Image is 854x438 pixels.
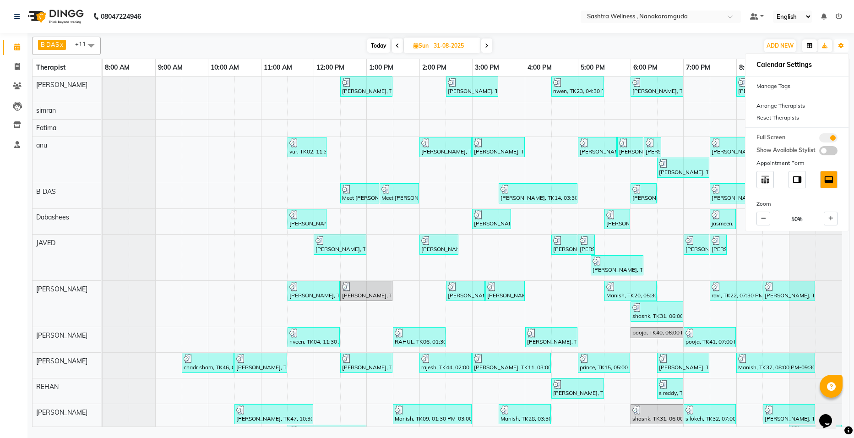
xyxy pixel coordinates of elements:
div: [PERSON_NAME], TK29, 06:00 PM-07:00 PM, NEAR BUY VOUCHERS - Aroma Classic Full Body Massage(60 mi... [631,78,682,95]
img: table_move_above.svg [760,175,770,185]
div: s reddy, TK45, 06:30 PM-07:00 PM, HAIR STYLING FOR WOMEN -Flat Blow Dry upto shoulder with wash [658,380,682,397]
div: [PERSON_NAME], TK43, 08:00 PM-09:00 PM, CLASSIC MASSAGES -Aromatherapy ( 60 mins ) [737,78,788,95]
img: dock_right.svg [792,175,802,185]
span: Show Available Stylist [756,146,816,155]
button: ADD NEW [764,39,796,52]
div: Manish, TK28, 03:30 PM-04:30 PM, NEAR BUY VOUCHERS - Swedish Classic Full Body Massage 60 mins+sh... [500,405,550,423]
div: nveen, TK04, 11:30 AM-12:30 PM, NEAR BUY VOUCHERS - Swedish Classic Full Body Massage 60 mins+sho... [288,328,339,346]
div: [PERSON_NAME], TK33, 04:30 PM-05:30 PM, CLASSIC MASSAGES -Head Massage ( 60 mins ) [552,380,603,397]
div: [PERSON_NAME], TK16, 12:00 PM-01:00 PM, NEAR BUY VOUCHERS - men Hair cut+hair wash+styling [315,236,365,253]
a: 10:00 AM [208,61,241,74]
div: [PERSON_NAME], TK18, 02:30 PM-03:30 PM, CLASSIC MASSAGES -Foot Massage ( 60 mins ) [447,78,497,95]
span: 50% [791,215,803,224]
div: [PERSON_NAME], TK27, 07:30 PM-08:30 PM, THREADING -EYERBROWS [711,138,762,156]
div: [PERSON_NAME], TK35, 07:00 PM-07:30 PM, HAIR CUT FOR MEN -Hair cut [685,236,708,253]
div: [PERSON_NAME], TK30, 05:30 PM-06:00 PM, GEL SET - TOUCH UP [605,210,629,228]
div: [PERSON_NAME], TK11, 03:00 PM-04:30 PM, NEAR BUY VOUCHERS - Aroma/Swedish Classic Full Body Massa... [473,354,550,372]
div: [PERSON_NAME], TK05, 12:30 PM-01:30 PM, NEAR BUY VOUCHERS - Aroma Classic Full Body Massage(60 mi... [341,354,392,372]
div: [PERSON_NAME], TK42, 08:30 PM-09:30 PM, NEAR BUY VOUCHERS - Aroma Classic Full Body Massage(60 mi... [764,405,814,423]
div: [PERSON_NAME], TK08, 12:30 PM-01:30 PM, CLASSIC MASSAGES -Head Massage ( 60 mins ) [341,282,392,300]
div: shasnk, TK31, 06:00 PM-07:00 PM, NEAR BUY VOUCHERS - Swedish Classic Full Body Massage 60 mins+sh... [631,303,682,320]
a: 6:00 PM [631,61,660,74]
div: Meet [PERSON_NAME], TK10, 01:15 PM-02:00 PM, GEL SET - CALIENTE GEL POLISH TOES [381,185,418,202]
a: 4:00 PM [525,61,554,74]
a: 8:00 AM [103,61,132,74]
div: jasmeen, TK38, 07:30 PM-08:00 PM, GEL SET - TOUCH UP [711,210,735,228]
div: RAHUL, TK06, 01:30 PM-02:30 PM, NEAR BUY VOUCHERS - Aroma Classic Full Body Massage(60 mins+showe... [394,328,445,346]
div: chadr sham, TK46, 09:30 AM-10:30 AM, NEAR BUY VOUCHERS - Aroma Classic Full Body Massage(60 mins+... [183,354,233,372]
div: nwen, TK23, 04:30 PM-05:30 PM, NEAR BUY VOUCHERS - Swedish Classic Full Body Massage 60 mins+show... [552,78,603,95]
span: anu [36,141,47,149]
a: 9:00 AM [156,61,185,74]
div: [PERSON_NAME], TK24, 06:30 PM-07:30 PM, THREADING -EYERBROWS [658,159,708,176]
div: [PERSON_NAME], TK36, 08:30 PM-09:30 PM, NEAR BUY VOUCHERS - Baliness Classic Full body massage 60... [764,282,814,300]
span: [PERSON_NAME] [36,81,87,89]
span: [PERSON_NAME] [36,285,87,293]
a: 5:00 PM [578,61,607,74]
span: JAVED [36,239,55,247]
div: Manish, TK09, 01:30 PM-03:00 PM, NEAR BUY DEEPTISSUE 90MIN MASSAGE [394,405,471,423]
div: [PERSON_NAME], TK19, 04:30 PM-05:00 PM, HAIR CUT FOR MEN -Hair cut [552,236,577,253]
div: [PERSON_NAME], TK19, 05:00 PM-05:20 PM, HAIR CUT FOR MEN -[PERSON_NAME] Trim [579,236,594,253]
div: Zoom [745,198,849,210]
span: Today [367,38,390,53]
div: [PERSON_NAME], TK13, 02:30 PM-03:15 PM, PEDICURE -Spa Pedicure [447,282,484,300]
div: Manish, TK20, 05:30 PM-06:30 PM, NEAR BUY VOUCHERS - Swedish Classic Full Body Massage 60 mins+sh... [605,282,656,300]
div: [PERSON_NAME], TK14, 03:30 PM-05:00 PM, GEL SET - GEL NEW SET+GEL POLISH [500,185,577,202]
a: 2:00 PM [420,61,449,74]
div: [PERSON_NAME] P, TK07, 11:30 AM-12:15 PM, GEL SET - GEL REFILL+GEL POLISH [288,210,326,228]
div: rajesh, TK44, 02:00 PM-03:00 PM, NEAR BUY VOUCHERS - Aroma Classic Full Body Massage(60 mins+show... [420,354,471,372]
iframe: chat widget [816,401,845,429]
div: vur, TK02, 11:30 AM-12:15 PM, CLEAN- UPS -Coffee Clean -Up [288,138,326,156]
div: [PERSON_NAME], TK12, 03:00 PM-04:00 PM, THREADING -Upper lip [473,138,524,156]
div: [PERSON_NAME], TK24, 05:45 PM-06:15 PM, ADVANCE FLAVOUR WAXING -Full Hands [618,138,642,156]
div: pooja, TK41, 07:00 PM-08:00 PM, NEAR BUY VOUCHERS - Swedish Classic Full Body Massage 60 mins+sho... [685,328,735,346]
a: 8:00 PM [737,61,766,74]
div: [PERSON_NAME], TK34, 06:30 PM-07:30 PM, NEAR BUY VOUCHERS - Aroma Classic Full Body Massage(60 mi... [658,354,708,372]
div: pooja, TK40, 06:00 PM-07:00 PM, NEAR BUY VOUCHERS - Swedish Classic Full Body Massage 60 mins+sho... [631,328,682,337]
img: logo [23,4,86,29]
div: [PERSON_NAME], TK26, 07:30 PM-08:15 PM, GEL SET - GELXT NEW SET [711,185,748,202]
a: x [59,41,63,48]
span: [PERSON_NAME] [36,408,87,416]
div: Reset Therapists [745,112,849,124]
div: [PERSON_NAME], TK25, 03:00 PM-03:45 PM, GEL SET - GEL REFILL+GEL POLISH [473,210,510,228]
div: [PERSON_NAME], TK39, 04:00 PM-05:00 PM, CLASSIC MASSAGES -Aromatherapy ( 60 mins ) [526,328,577,346]
div: Arrange Therapists [745,100,849,112]
div: Meet [PERSON_NAME], TK10, 12:30 PM-01:15 PM, GEL SET - GEL REFILL+GEL POLISH [341,185,378,202]
div: [PERSON_NAME], TK47, 10:30 AM-12:00 PM, NEAR BUY DEEPTISSUE 90MIN MASSAGE [235,405,312,423]
input: 2025-08-31 [431,39,477,53]
b: 08047224946 [101,4,141,29]
span: simran [36,106,56,115]
div: [PERSON_NAME], TK24, 05:00 PM-05:45 PM, Brazilian Bikini [579,138,616,156]
div: [PERSON_NAME], TK01, 10:30 AM-11:30 AM, NEAR BUY VOUCHERS - Baliness Classic Full body massage 60... [235,354,286,372]
a: 12:00 PM [314,61,347,74]
a: 7:00 PM [684,61,713,74]
h6: Calendar Settings [745,57,849,72]
span: B DAS [41,41,59,48]
div: Appointment Form [745,157,849,169]
div: [PERSON_NAME], TK08, 11:30 AM-12:30 PM, CLASSIC MASSAGES -Swedish Massage ( 60 mins ) [288,282,339,300]
span: [PERSON_NAME] [36,331,87,339]
a: 11:00 AM [261,61,294,74]
a: 3:00 PM [473,61,501,74]
div: [PERSON_NAME], TK13, 03:15 PM-04:00 PM, MANICURE -Spa Manicure [486,282,524,300]
span: B DAS [36,187,56,196]
img: dock_bottom.svg [824,175,834,185]
div: prince, TK15, 05:00 PM-06:00 PM, CLASSIC MASSAGES -Aromatherapy ( 60 mins ) [579,354,629,372]
div: [PERSON_NAME], TK24, 06:15 PM-06:35 PM, STRIPLESS WAXING -Under Arms [645,138,660,156]
div: ravi, TK22, 07:30 PM-08:30 PM, NEAR BUY VOUCHERS - Swedish Classic Full Body Massage 60 mins+show... [711,282,762,300]
div: Manage Tags [745,80,849,92]
div: [PERSON_NAME], TK19, 05:15 PM-06:15 PM, HAIR SPA - BASIC MEN [592,257,642,274]
span: Dabashees [36,213,69,221]
div: [PERSON_NAME], TK08, 12:30 PM-01:30 PM, CLASSIC MASSAGES -Head Massage ( 60 mins ) [341,78,392,95]
div: [PERSON_NAME], TK21, 06:00 PM-06:30 PM, GEL SET - TOUCH UP [631,185,656,202]
a: 1:00 PM [367,61,396,74]
span: [PERSON_NAME] [36,357,87,365]
div: Manish, TK37, 08:00 PM-09:30 PM, NEAR BUY VOUCHERS - Aroma/Swedish Classic Full Body Massage (90 ... [737,354,814,372]
span: REHAN [36,383,59,391]
span: ADD NEW [767,42,794,49]
span: +11 [75,40,93,48]
div: [PERSON_NAME], TK35, 07:30 PM-07:50 PM, HAIR CUT FOR MEN -[PERSON_NAME] Trim [711,236,726,253]
span: Sun [411,42,431,49]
